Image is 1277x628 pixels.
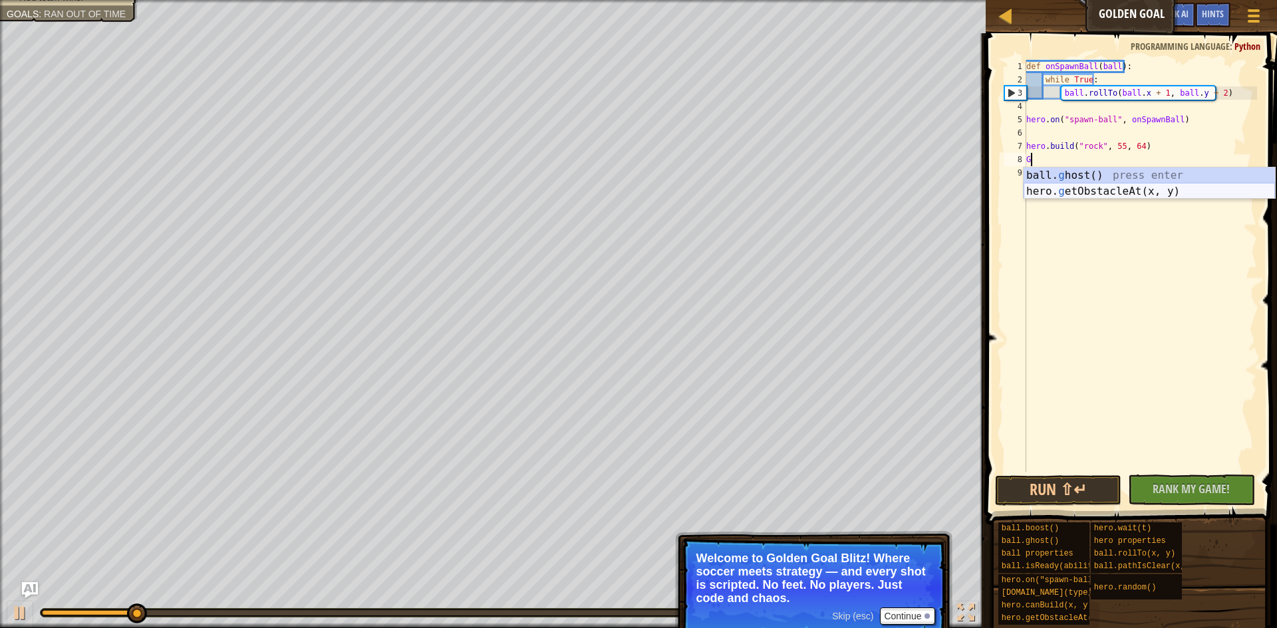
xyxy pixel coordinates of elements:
[1153,480,1230,497] span: Rank My Game!
[1002,524,1059,533] span: ball.boost()
[1004,126,1026,140] div: 6
[1004,60,1026,73] div: 1
[1004,100,1026,113] div: 4
[1004,73,1026,86] div: 2
[1004,140,1026,153] div: 7
[1002,601,1093,610] span: hero.canBuild(x, y)
[1202,7,1224,20] span: Hints
[1094,536,1166,546] span: hero properties
[995,475,1122,506] button: Run ⇧↵
[1230,40,1234,52] span: :
[1004,113,1026,126] div: 5
[832,611,873,621] span: Skip (esc)
[1094,583,1157,592] span: hero.random()
[1004,166,1026,179] div: 9
[44,9,126,19] span: Ran out of time
[7,9,39,19] span: Goals
[696,552,932,605] p: Welcome to Golden Goal Blitz! Where soccer meets strategy — and every shot is scripted. No feet. ...
[39,9,44,19] span: :
[1234,40,1260,52] span: Python
[1166,7,1189,20] span: Ask AI
[1237,3,1270,34] button: Show game menu
[1094,549,1175,558] span: ball.rollTo(x, y)
[1002,576,1117,585] span: hero.on("spawn-ball", f)
[1094,562,1199,571] span: ball.pathIsClear(x, y)
[1002,549,1073,558] span: ball properties
[1094,524,1151,533] span: hero.wait(t)
[1005,86,1026,100] div: 3
[1002,588,1121,597] span: [DOMAIN_NAME](type, x, y)
[1004,153,1026,166] div: 8
[1002,536,1059,546] span: ball.ghost()
[1159,3,1195,27] button: Ask AI
[880,607,935,625] button: Continue
[1131,40,1230,52] span: Programming language
[952,601,979,628] button: Toggle fullscreen
[1002,613,1117,623] span: hero.getObstacleAt(x, y)
[22,582,38,598] button: Ask AI
[7,601,33,628] button: Ctrl + P: Play
[1128,474,1255,505] button: Rank My Game!
[1002,562,1102,571] span: ball.isReady(ability)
